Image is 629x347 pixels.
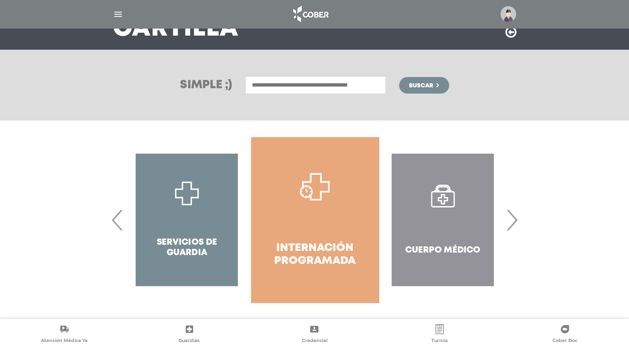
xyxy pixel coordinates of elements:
[289,4,332,24] img: logo_cober_home-white.png
[251,137,379,303] a: Internación Programada
[179,337,200,345] span: Guardias
[41,337,88,345] span: Atención Médica Ya
[552,337,577,345] span: Cober Doc
[301,337,327,345] span: Credencial
[180,80,232,91] h3: Simple ;)
[504,198,520,242] span: Next
[502,324,627,345] a: Cober Doc
[409,83,433,89] span: Buscar
[127,324,252,345] a: Guardias
[500,6,516,22] img: profile-placeholder.svg
[110,198,126,242] span: Previous
[113,18,239,40] h3: Cartilla
[252,324,377,345] a: Credencial
[399,77,449,94] button: Buscar
[431,337,448,345] span: Turnos
[377,324,502,345] a: Turnos
[113,9,123,19] img: Cober_menu-lines-white.svg
[266,242,364,267] h4: Internación Programada
[2,324,127,345] a: Atención Médica Ya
